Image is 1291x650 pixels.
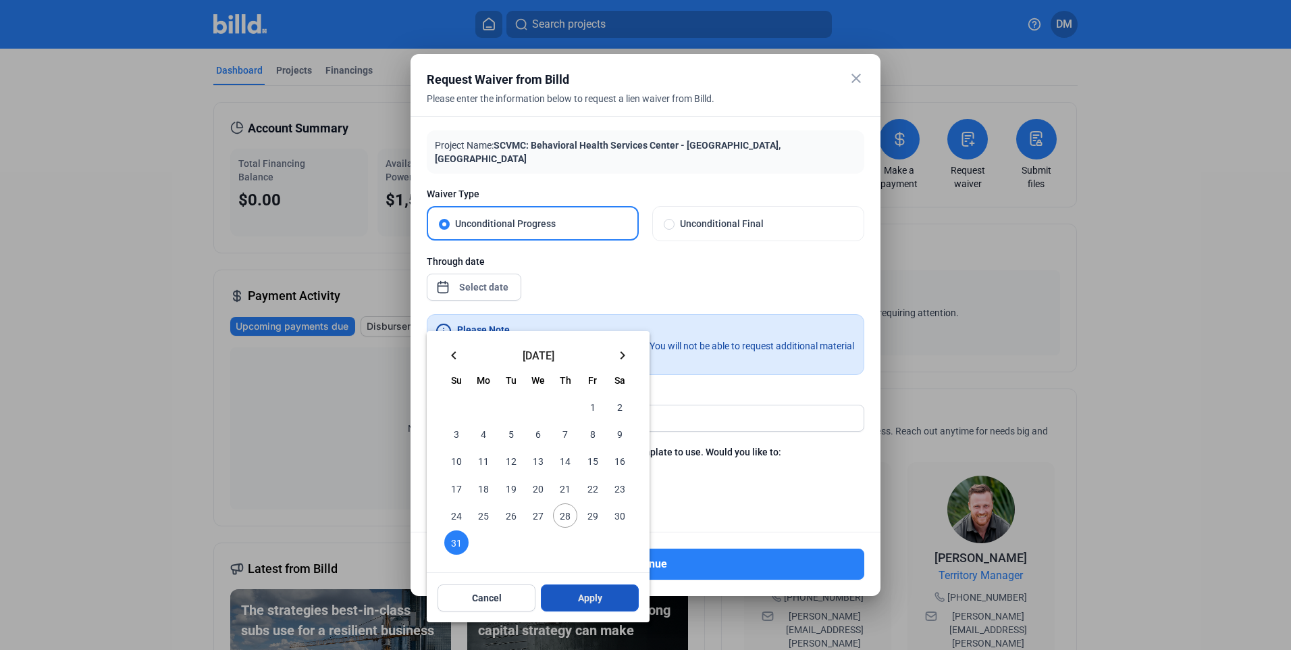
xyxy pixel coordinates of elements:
span: 5 [499,422,523,446]
button: August 23, 2025 [606,475,633,502]
button: Cancel [438,584,535,611]
button: August 24, 2025 [443,502,470,529]
span: 18 [471,476,496,501]
span: 30 [608,503,632,528]
span: 25 [471,503,496,528]
span: Cancel [472,591,502,605]
button: August 21, 2025 [552,475,579,502]
span: 23 [608,476,632,501]
span: 6 [526,422,550,446]
span: 4 [471,422,496,446]
mat-icon: keyboard_arrow_right [614,347,631,364]
button: August 29, 2025 [579,502,606,529]
button: August 14, 2025 [552,447,579,474]
span: 9 [608,422,632,446]
span: 31 [444,530,469,555]
span: Tu [506,375,517,386]
button: August 6, 2025 [525,420,552,447]
span: Su [451,375,462,386]
span: 13 [526,449,550,473]
span: 8 [580,422,604,446]
button: August 12, 2025 [498,447,525,474]
button: August 18, 2025 [470,475,497,502]
button: August 5, 2025 [498,420,525,447]
span: 19 [499,476,523,501]
button: August 27, 2025 [525,502,552,529]
button: August 10, 2025 [443,447,470,474]
span: 15 [580,449,604,473]
button: August 30, 2025 [606,502,633,529]
span: 27 [526,503,550,528]
span: 21 [553,476,577,501]
button: August 17, 2025 [443,475,470,502]
button: August 2, 2025 [606,393,633,420]
span: 17 [444,476,469,501]
button: August 8, 2025 [579,420,606,447]
button: August 25, 2025 [470,502,497,529]
button: August 4, 2025 [470,420,497,447]
span: [DATE] [467,349,609,360]
button: August 16, 2025 [606,447,633,474]
span: 16 [608,449,632,473]
span: 29 [580,503,604,528]
span: 14 [553,449,577,473]
button: August 1, 2025 [579,393,606,420]
span: Mo [477,375,490,386]
span: 11 [471,449,496,473]
button: August 22, 2025 [579,475,606,502]
span: We [531,375,545,386]
span: 20 [526,476,550,501]
button: August 28, 2025 [552,502,579,529]
span: Th [560,375,571,386]
span: Sa [614,375,625,386]
button: August 15, 2025 [579,447,606,474]
span: Fr [588,375,597,386]
span: 2 [608,395,632,419]
td: AUG [443,393,579,420]
span: 3 [444,422,469,446]
button: August 26, 2025 [498,502,525,529]
span: Apply [578,591,602,605]
button: August 20, 2025 [525,475,552,502]
span: 10 [444,449,469,473]
button: August 7, 2025 [552,420,579,447]
span: 24 [444,503,469,528]
span: 28 [553,503,577,528]
span: 7 [553,422,577,446]
button: August 31, 2025 [443,529,470,556]
span: 26 [499,503,523,528]
button: August 11, 2025 [470,447,497,474]
button: August 9, 2025 [606,420,633,447]
button: Apply [541,584,639,611]
button: August 13, 2025 [525,447,552,474]
mat-icon: keyboard_arrow_left [446,347,462,364]
span: 12 [499,449,523,473]
span: 22 [580,476,604,501]
span: 1 [580,395,604,419]
button: August 19, 2025 [498,475,525,502]
button: August 3, 2025 [443,420,470,447]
